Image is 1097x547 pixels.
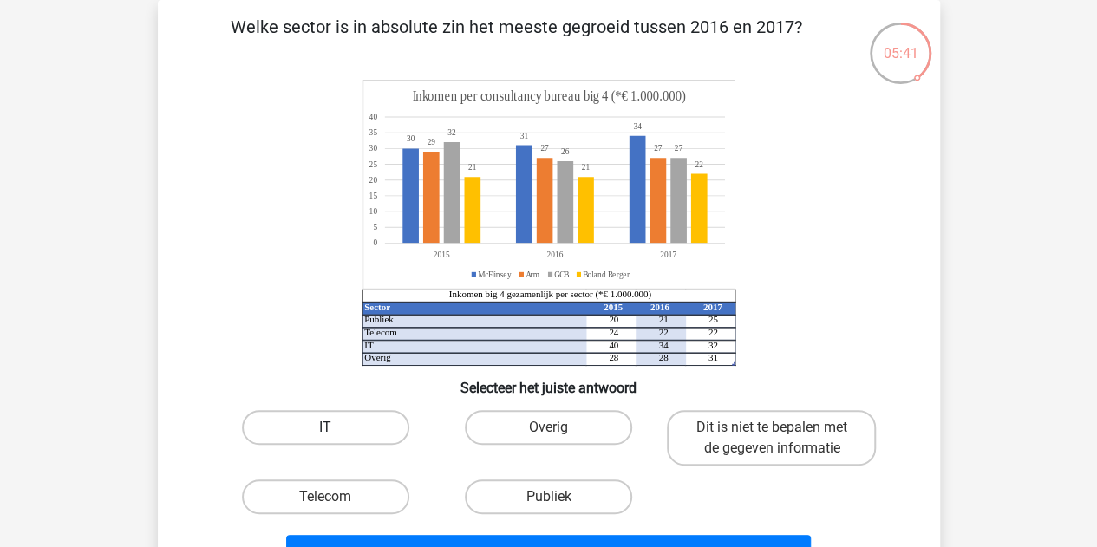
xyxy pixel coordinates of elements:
[448,289,651,300] tspan: Inkomen big 4 gezamenlijk per sector (*€ 1.000.000)
[369,127,377,138] tspan: 35
[868,21,933,64] div: 05:41
[465,479,632,514] label: Publiek
[708,327,717,337] tspan: 22
[447,127,456,138] tspan: 32
[369,143,377,153] tspan: 30
[702,302,722,312] tspan: 2017
[242,479,409,514] label: Telecom
[364,352,391,362] tspan: Overig
[609,314,618,324] tspan: 20
[186,366,912,396] h6: Selecteer het juiste antwoord
[364,327,397,337] tspan: Telecom
[708,340,717,350] tspan: 32
[369,191,377,201] tspan: 15
[427,137,434,147] tspan: 29
[554,269,570,279] tspan: GCB
[478,269,512,279] tspan: McFlinsey
[604,302,623,312] tspan: 2015
[369,174,377,185] tspan: 20
[519,131,528,141] tspan: 31
[373,222,377,232] tspan: 5
[695,159,702,169] tspan: 22
[650,302,669,312] tspan: 2016
[364,302,390,312] tspan: Sector
[633,121,642,132] tspan: 34
[186,14,847,66] p: Welke sector is in absolute zin het meeste gegroeid tussen 2016 en 2017?
[433,250,676,260] tspan: 201520162017
[658,340,668,350] tspan: 34
[560,147,569,157] tspan: 26
[667,410,876,466] label: Dit is niet te bepalen met de gegeven informatie
[242,410,409,445] label: IT
[373,238,377,248] tspan: 0
[467,162,589,173] tspan: 2121
[526,269,539,279] tspan: Arm
[406,133,415,144] tspan: 30
[465,410,632,445] label: Overig
[708,314,717,324] tspan: 25
[369,112,377,122] tspan: 40
[609,327,618,337] tspan: 24
[369,159,377,169] tspan: 25
[609,352,618,362] tspan: 28
[369,206,377,217] tspan: 10
[658,327,668,337] tspan: 22
[412,88,685,105] tspan: Inkomen per consultancy bureau big 4 (*€ 1.000.000)
[540,143,662,153] tspan: 2727
[708,352,717,362] tspan: 31
[364,340,374,350] tspan: IT
[583,269,630,279] tspan: Boland Rerger
[674,143,682,153] tspan: 27
[658,352,668,362] tspan: 28
[609,340,618,350] tspan: 40
[658,314,668,324] tspan: 21
[364,314,394,324] tspan: Publiek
